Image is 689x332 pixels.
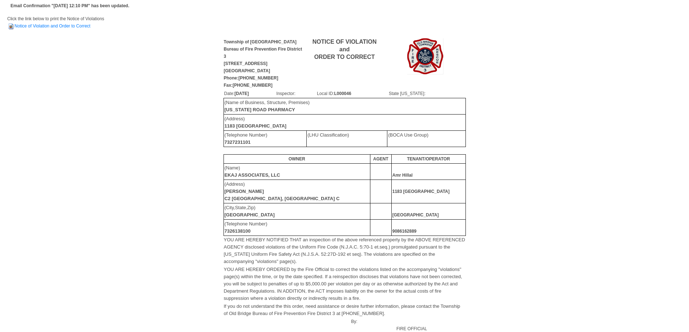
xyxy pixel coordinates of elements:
[388,90,465,98] td: State [US_STATE]:
[225,132,268,145] font: (Telephone Number)
[373,156,388,161] b: AGENT
[225,181,340,201] font: (Address)
[224,303,460,316] font: If you do not understand the this order, need assistance or desire further information, please co...
[225,139,251,145] b: 7327231101
[392,173,413,178] b: Amr Hillal
[225,100,310,112] font: (Name of Business, Structure, Premises)
[225,107,295,112] b: [US_STATE] ROAD PHARMACY
[289,156,305,161] b: OWNER
[7,23,14,30] img: HTML Document
[225,165,280,178] font: (Name)
[407,38,443,74] img: Image
[225,212,275,217] b: [GEOGRAPHIC_DATA]
[307,132,349,138] font: (LHU Classification)
[225,205,275,217] font: (City,State,Zip)
[392,189,450,194] b: 1183 [GEOGRAPHIC_DATA]
[224,267,462,301] font: YOU ARE HEREBY ORDERED by the Fire Official to correct the violations listed on the accompanying ...
[225,221,268,234] font: (Telephone Number)
[334,91,351,96] b: L000046
[225,123,286,129] b: 1183 [GEOGRAPHIC_DATA]
[224,90,276,98] td: Date:
[225,172,280,178] b: EKAJ ASSOCIATES, LLC
[407,156,450,161] b: TENANT/OPERATOR
[388,132,428,138] font: (BOCA Use Group)
[392,229,417,234] b: 9086162889
[392,212,439,217] b: [GEOGRAPHIC_DATA]
[234,91,249,96] b: [DATE]
[9,1,131,10] td: Email Confirmation "[DATE] 12:10 PM" has been updated.
[7,23,90,29] a: Notice of Violation and Order to Correct
[225,228,251,234] b: 7326138100
[276,90,316,98] td: Inspector:
[312,39,377,60] b: NOTICE OF VIOLATION and ORDER TO CORRECT
[224,237,465,264] font: YOU ARE HEREBY NOTIFIED THAT an inspection of the above referenced property by the ABOVE REFERENC...
[225,189,340,201] b: [PERSON_NAME] C2 [GEOGRAPHIC_DATA], [GEOGRAPHIC_DATA] C
[316,90,388,98] td: Local ID:
[7,16,104,29] span: Click the link below to print the Notice of Violations
[224,39,302,88] b: Township of [GEOGRAPHIC_DATA] Bureau of Fire Prevention Fire District 3 [STREET_ADDRESS] [GEOGRAP...
[225,116,286,129] font: (Address)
